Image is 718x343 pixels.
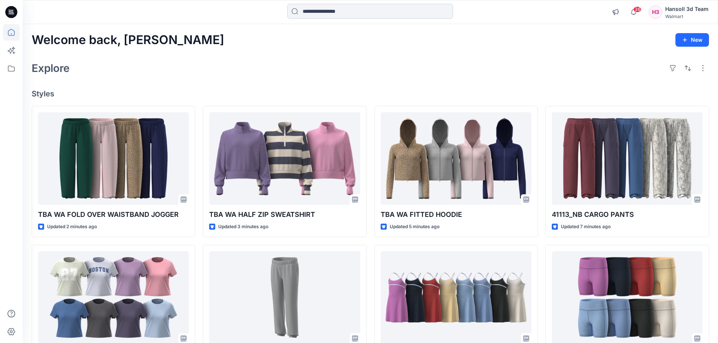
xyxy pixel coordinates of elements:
div: Walmart [665,14,709,19]
p: TBA WA FITTED HOODIE [381,209,531,220]
h2: Explore [32,62,70,74]
span: 36 [633,6,641,12]
h4: Styles [32,89,709,98]
p: Updated 3 minutes ago [218,223,268,231]
p: 41113_NB CARGO PANTS [552,209,703,220]
div: H3 [649,5,662,19]
p: TBA WA HALF ZIP SWEATSHIRT [209,209,360,220]
p: Updated 7 minutes ago [561,223,611,231]
a: TBA WA HALF ZIP SWEATSHIRT [209,112,360,205]
p: Updated 2 minutes ago [47,223,97,231]
a: 41113_NB CARGO PANTS [552,112,703,205]
a: TBA WA FOLD OVER WAISTBAND JOGGER [38,112,189,205]
div: Hansoll 3d Team [665,5,709,14]
p: Updated 5 minutes ago [390,223,439,231]
h2: Welcome back, [PERSON_NAME] [32,33,224,47]
p: TBA WA FOLD OVER WAISTBAND JOGGER [38,209,189,220]
button: New [675,33,709,47]
a: TBA WA FITTED HOODIE [381,112,531,205]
